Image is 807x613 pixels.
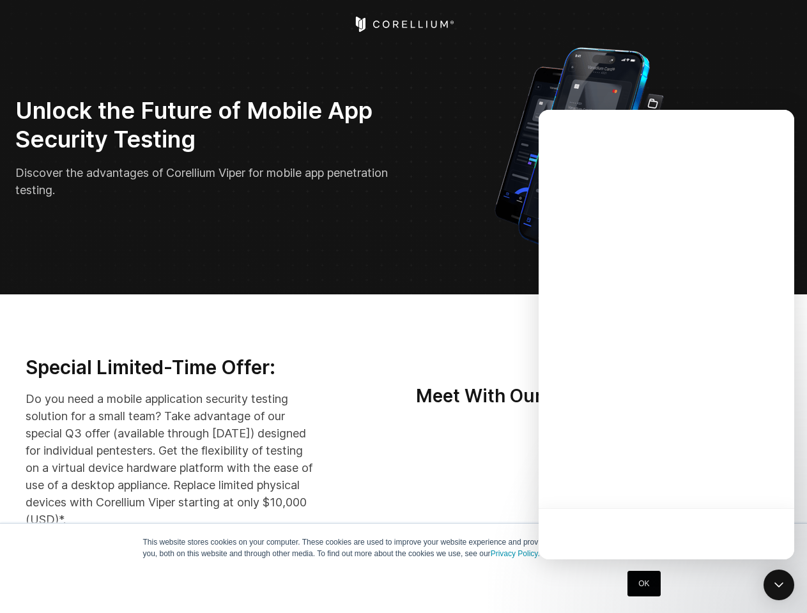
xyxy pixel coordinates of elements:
[353,17,454,32] a: Corellium Home
[416,385,723,407] strong: Meet With Our Team To Get Started
[15,166,388,197] span: Discover the advantages of Corellium Viper for mobile app penetration testing.
[764,570,794,600] div: Open Intercom Messenger
[491,549,540,558] a: Privacy Policy.
[143,536,665,559] p: This website stores cookies on your computer. These cookies are used to improve your website expe...
[627,571,660,596] a: OK
[483,41,675,264] img: Corellium_VIPER_Hero_1_1x
[15,96,395,154] h2: Unlock the Future of Mobile App Security Testing
[26,356,316,380] h3: Special Limited-Time Offer:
